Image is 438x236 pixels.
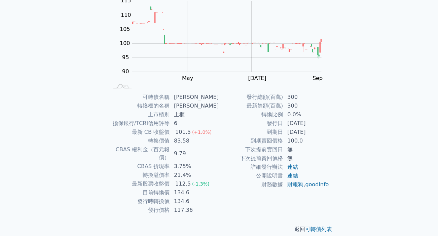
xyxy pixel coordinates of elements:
[219,110,283,119] td: 轉換比例
[219,154,283,163] td: 下次提前賣回價格
[287,181,303,188] a: 財報狗
[182,75,193,81] tspan: May
[120,26,130,32] tspan: 105
[170,171,219,180] td: 21.4%
[313,75,323,81] tspan: Sep
[170,119,219,128] td: 6
[170,93,219,102] td: [PERSON_NAME]
[109,119,170,128] td: 擔保銀行/TCRI信用評等
[109,102,170,110] td: 轉換標的名稱
[109,93,170,102] td: 可轉債名稱
[248,75,266,81] tspan: [DATE]
[219,102,283,110] td: 最新餘額(百萬)
[283,180,329,189] td: ,
[109,206,170,214] td: 發行價格
[219,119,283,128] td: 發行日
[305,181,329,188] a: goodinfo
[219,128,283,136] td: 到期日
[287,164,298,170] a: 連結
[109,145,170,162] td: CBAS 權利金（百元報價）
[283,136,329,145] td: 100.0
[109,110,170,119] td: 上市櫃別
[192,129,212,135] span: (+1.0%)
[170,102,219,110] td: [PERSON_NAME]
[109,171,170,180] td: 轉換溢價率
[121,12,131,18] tspan: 110
[109,162,170,171] td: CBAS 折現率
[109,197,170,206] td: 發行時轉換價
[283,154,329,163] td: 無
[287,172,298,179] a: 連結
[174,128,192,136] div: 101.5
[283,145,329,154] td: 無
[219,163,283,171] td: 詳細發行辦法
[120,40,130,46] tspan: 100
[170,197,219,206] td: 134.6
[219,136,283,145] td: 到期賣回價格
[192,181,210,187] span: (-1.3%)
[109,180,170,188] td: 最新股票收盤價
[170,162,219,171] td: 3.75%
[283,128,329,136] td: [DATE]
[219,145,283,154] td: 下次提前賣回日
[109,136,170,145] td: 轉換價值
[101,225,337,233] p: 返回
[170,110,219,119] td: 上櫃
[174,180,192,188] div: 112.5
[305,226,332,232] a: 可轉債列表
[109,188,170,197] td: 目前轉換價
[283,93,329,102] td: 300
[170,188,219,197] td: 134.6
[219,93,283,102] td: 發行總額(百萬)
[219,180,283,189] td: 財務數據
[109,128,170,136] td: 最新 CB 收盤價
[170,145,219,162] td: 9.79
[170,136,219,145] td: 83.58
[170,206,219,214] td: 117.36
[219,171,283,180] td: 公開說明書
[283,102,329,110] td: 300
[122,68,129,75] tspan: 90
[283,110,329,119] td: 0.0%
[122,54,129,61] tspan: 95
[283,119,329,128] td: [DATE]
